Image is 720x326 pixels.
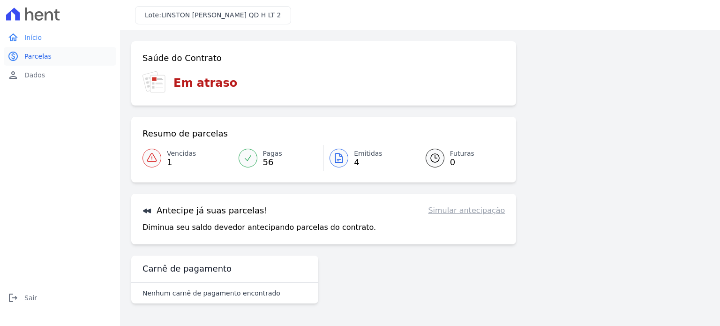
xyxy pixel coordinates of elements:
[4,47,116,66] a: paidParcelas
[450,149,474,159] span: Futuras
[24,52,52,61] span: Parcelas
[142,145,233,171] a: Vencidas 1
[24,70,45,80] span: Dados
[142,222,376,233] p: Diminua seu saldo devedor antecipando parcelas do contrato.
[24,293,37,303] span: Sair
[142,288,280,298] p: Nenhum carnê de pagamento encontrado
[233,145,324,171] a: Pagas 56
[324,145,414,171] a: Emitidas 4
[142,263,232,274] h3: Carnê de pagamento
[263,159,282,166] span: 56
[167,149,196,159] span: Vencidas
[161,11,281,19] span: LINSTON [PERSON_NAME] QD H LT 2
[142,53,222,64] h3: Saúde do Contrato
[142,205,268,216] h3: Antecipe já suas parcelas!
[450,159,474,166] span: 0
[142,128,228,139] h3: Resumo de parcelas
[354,159,382,166] span: 4
[7,69,19,81] i: person
[7,32,19,43] i: home
[167,159,196,166] span: 1
[173,75,237,91] h3: Em atraso
[4,66,116,84] a: personDados
[4,28,116,47] a: homeInício
[354,149,382,159] span: Emitidas
[145,10,281,20] h3: Lote:
[7,292,19,303] i: logout
[24,33,42,42] span: Início
[7,51,19,62] i: paid
[4,288,116,307] a: logoutSair
[414,145,505,171] a: Futuras 0
[263,149,282,159] span: Pagas
[428,205,505,216] a: Simular antecipação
